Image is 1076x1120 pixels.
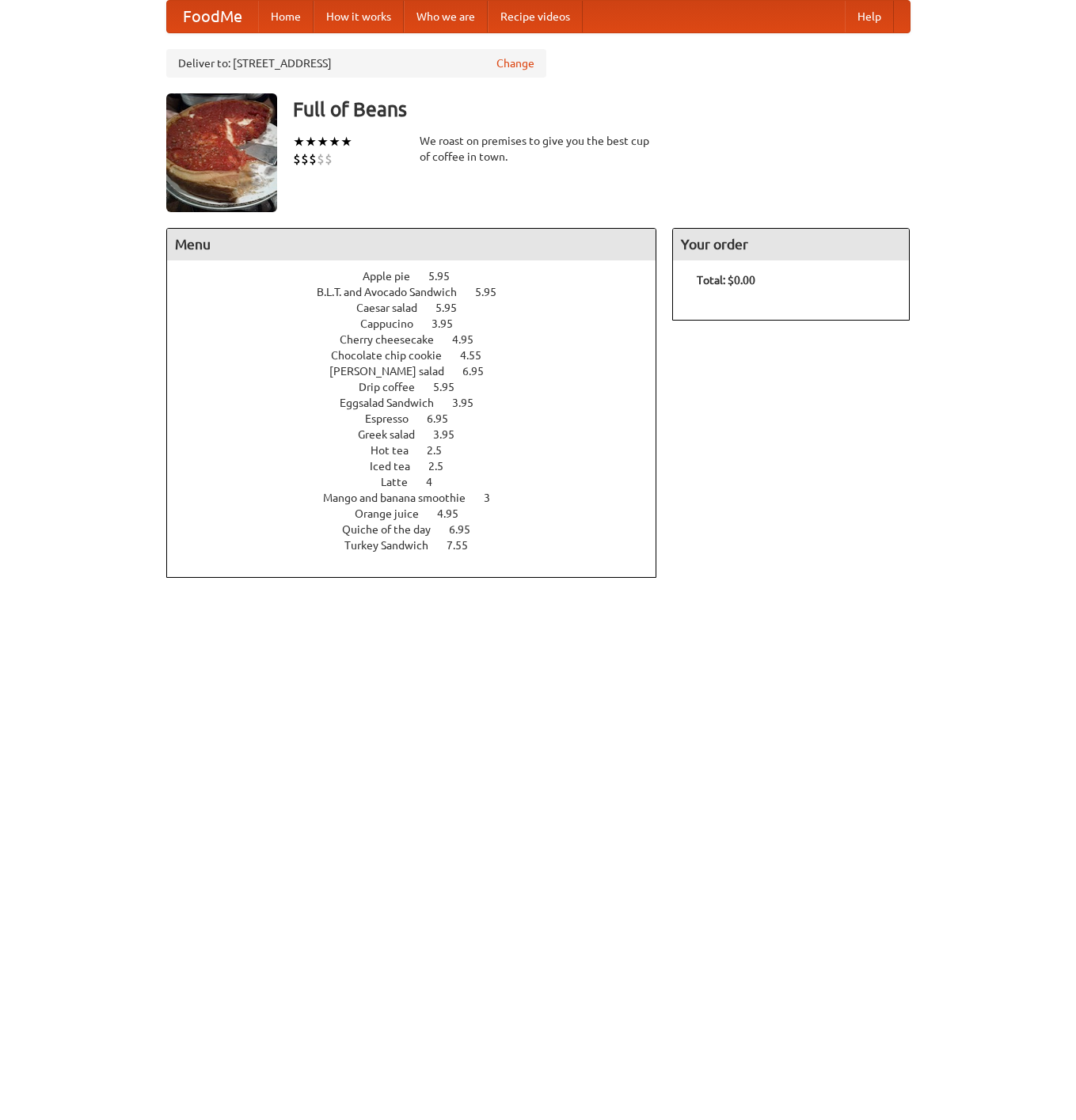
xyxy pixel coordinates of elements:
a: Mango and banana smoothie 3 [323,492,519,504]
span: 4.95 [437,507,474,520]
li: ★ [340,133,352,150]
img: angular.jpg [166,93,277,212]
div: We roast on premises to give you the best cup of coffee in town. [420,133,657,165]
span: Cherry cheesecake [340,333,450,346]
a: Eggsalad Sandwich 3.95 [340,397,503,409]
div: Deliver to: [STREET_ADDRESS] [166,49,546,78]
li: $ [325,150,333,168]
a: Home [258,1,314,32]
a: Hot tea 2.5 [371,444,471,457]
span: 4.95 [452,333,489,346]
span: Latte [381,476,424,488]
span: 6.95 [462,365,500,378]
a: Greek salad 3.95 [358,428,484,441]
span: 3.95 [432,317,469,330]
a: Help [845,1,894,32]
span: Iced tea [370,460,426,473]
li: ★ [317,133,329,150]
a: Quiche of the day 6.95 [342,523,500,536]
li: $ [301,150,309,168]
span: Caesar salad [356,302,433,314]
span: Chocolate chip cookie [331,349,458,362]
a: Caesar salad 5.95 [356,302,486,314]
span: 6.95 [427,412,464,425]
a: Latte 4 [381,476,462,488]
span: 3 [484,492,506,504]
a: FoodMe [167,1,258,32]
span: Mango and banana smoothie [323,492,481,504]
a: Orange juice 4.95 [355,507,488,520]
a: Who we are [404,1,488,32]
li: $ [309,150,317,168]
a: B.L.T. and Avocado Sandwich 5.95 [317,286,526,298]
span: 5.95 [433,381,470,393]
a: Change [496,55,534,71]
li: ★ [329,133,340,150]
a: Espresso 6.95 [365,412,477,425]
span: Hot tea [371,444,424,457]
span: Orange juice [355,507,435,520]
span: Turkey Sandwich [344,539,444,552]
span: 2.5 [427,444,458,457]
a: Drip coffee 5.95 [359,381,484,393]
li: $ [317,150,325,168]
a: How it works [314,1,404,32]
span: Quiche of the day [342,523,447,536]
span: 5.95 [435,302,473,314]
li: $ [293,150,301,168]
a: Iced tea 2.5 [370,460,473,473]
span: Drip coffee [359,381,431,393]
span: Greek salad [358,428,431,441]
span: 4 [426,476,448,488]
li: ★ [293,133,305,150]
h4: Your order [673,229,909,260]
span: 4.55 [460,349,497,362]
h4: Menu [167,229,656,260]
span: 6.95 [449,523,486,536]
span: 7.55 [447,539,484,552]
a: [PERSON_NAME] salad 6.95 [329,365,513,378]
span: 5.95 [428,270,466,283]
li: ★ [305,133,317,150]
a: Apple pie 5.95 [363,270,479,283]
a: Turkey Sandwich 7.55 [344,539,497,552]
span: [PERSON_NAME] salad [329,365,460,378]
span: Espresso [365,412,424,425]
a: Chocolate chip cookie 4.55 [331,349,511,362]
span: 5.95 [475,286,512,298]
span: 3.95 [452,397,489,409]
span: 3.95 [433,428,470,441]
span: 2.5 [428,460,459,473]
a: Cherry cheesecake 4.95 [340,333,503,346]
span: B.L.T. and Avocado Sandwich [317,286,473,298]
h3: Full of Beans [293,93,911,125]
a: Recipe videos [488,1,583,32]
span: Eggsalad Sandwich [340,397,450,409]
span: Cappucino [360,317,429,330]
b: Total: $0.00 [697,274,755,287]
span: Apple pie [363,270,426,283]
a: Cappucino 3.95 [360,317,482,330]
